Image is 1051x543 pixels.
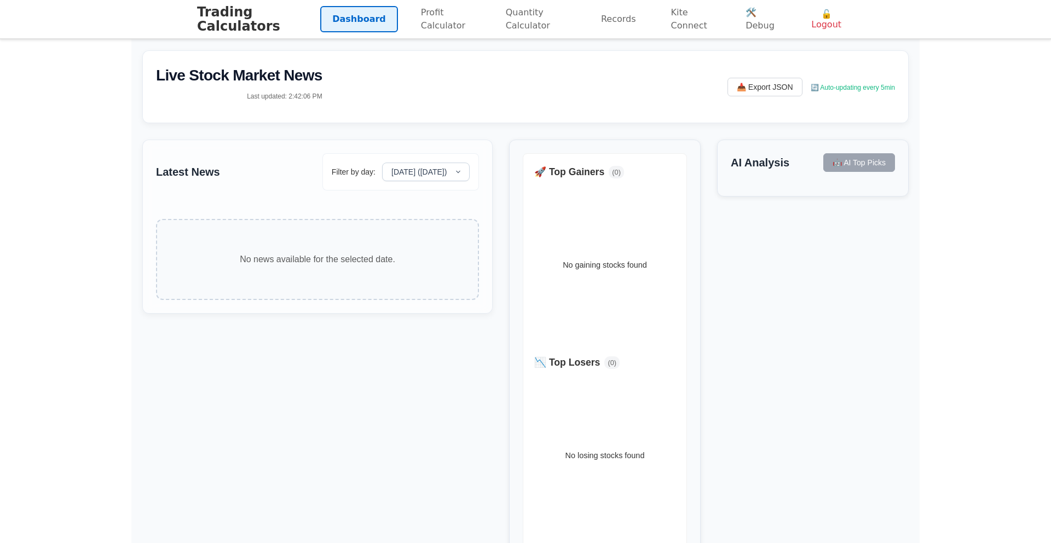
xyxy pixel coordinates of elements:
h4: 📉 Top Losers [534,355,600,369]
button: 📥 Export JSON [727,78,802,96]
p: No gaining stocks found [563,259,647,271]
p: No losing stocks found [565,450,645,462]
h3: Latest News [156,164,220,180]
p: No news available for the selected date. [179,253,456,266]
span: 🔄 Auto-updating every 5min [811,84,895,91]
label: Filter by day: [332,166,376,178]
a: Dashboard [320,6,398,32]
p: Last updated: 2:42:06 PM [156,91,322,101]
button: 🤖 AI Top Picks [823,153,895,172]
span: ( 0 ) [604,356,620,369]
span: ( 0 ) [609,166,624,178]
h1: Trading Calculators [197,5,320,34]
h2: Live Stock Market News [156,64,322,87]
h4: 🚀 Top Gainers [534,165,604,179]
h3: AI Analysis [731,154,789,171]
button: 🔓 Logout [799,2,854,36]
a: Records [589,6,648,32]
